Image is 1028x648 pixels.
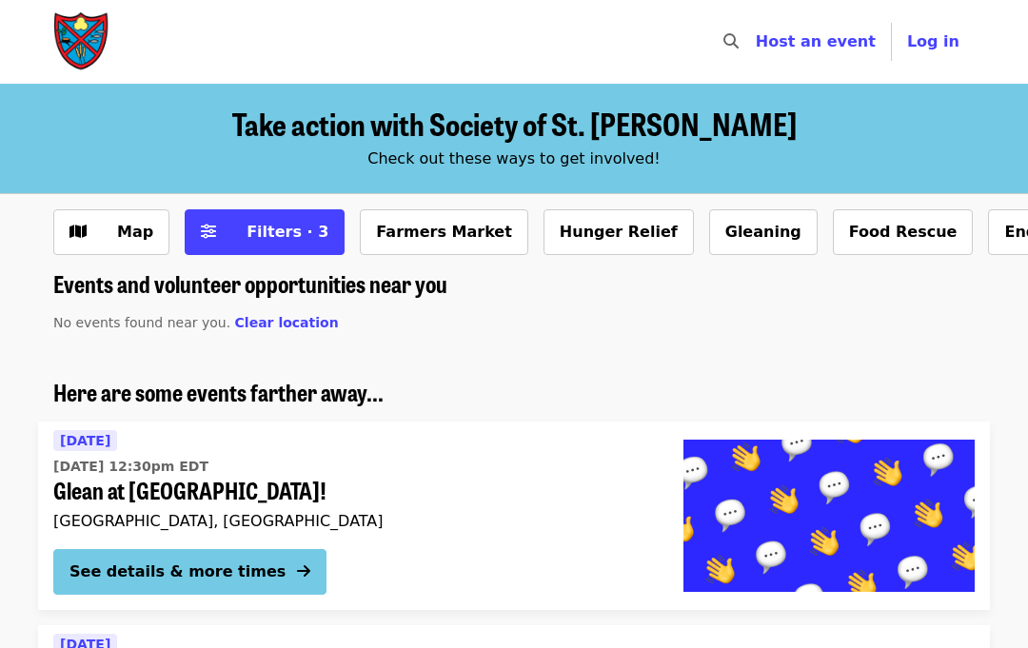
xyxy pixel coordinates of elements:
[235,315,339,330] span: Clear location
[892,23,975,61] button: Log in
[756,32,876,50] a: Host an event
[201,223,216,241] i: sliders-h icon
[53,209,169,255] button: Show map view
[53,549,326,595] button: See details & more times
[53,512,653,530] div: [GEOGRAPHIC_DATA], [GEOGRAPHIC_DATA]
[53,147,975,170] div: Check out these ways to get involved!
[297,562,310,580] i: arrow-right icon
[53,11,110,72] img: Society of St. Andrew - Home
[833,209,974,255] button: Food Rescue
[53,457,208,477] time: [DATE] 12:30pm EDT
[235,313,339,333] button: Clear location
[53,375,384,408] span: Here are some events farther away...
[69,560,286,583] div: See details & more times
[53,477,653,504] span: Glean at [GEOGRAPHIC_DATA]!
[60,433,110,448] span: [DATE]
[117,223,153,241] span: Map
[709,209,818,255] button: Gleaning
[683,440,975,592] img: Glean at Lynchburg Community Market! organized by Society of St. Andrew
[69,223,87,241] i: map icon
[544,209,694,255] button: Hunger Relief
[247,223,328,241] span: Filters · 3
[232,101,797,146] span: Take action with Society of St. [PERSON_NAME]
[185,209,345,255] button: Filters (3 selected)
[360,209,528,255] button: Farmers Market
[750,19,765,65] input: Search
[53,266,447,300] span: Events and volunteer opportunities near you
[38,422,990,610] a: See details for "Glean at Lynchburg Community Market!"
[723,32,739,50] i: search icon
[53,315,230,330] span: No events found near you.
[907,32,959,50] span: Log in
